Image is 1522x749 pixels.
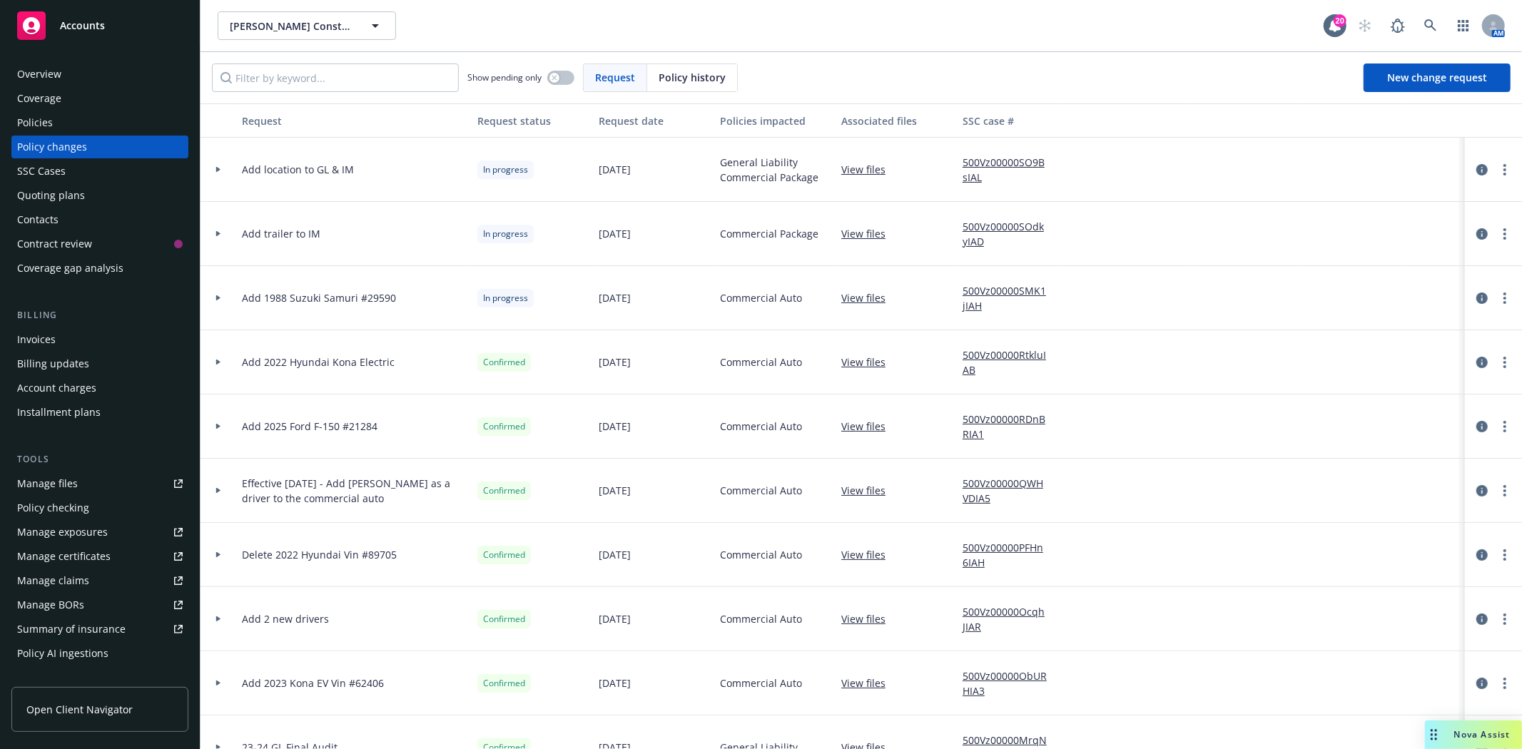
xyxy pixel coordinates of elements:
[1449,11,1478,40] a: Switch app
[599,547,631,562] span: [DATE]
[11,472,188,495] a: Manage files
[599,162,631,177] span: [DATE]
[841,226,897,241] a: View files
[1473,546,1491,564] a: circleInformation
[483,677,525,690] span: Confirmed
[599,483,631,498] span: [DATE]
[17,618,126,641] div: Summary of insurance
[236,103,472,138] button: Request
[483,420,525,433] span: Confirmed
[230,19,353,34] span: [PERSON_NAME] Construction Co. Inc.
[201,330,236,394] div: Toggle Row Expanded
[1473,161,1491,178] a: circleInformation
[467,71,542,83] span: Show pending only
[11,184,188,207] a: Quoting plans
[17,569,89,592] div: Manage claims
[595,70,635,85] span: Request
[963,412,1058,442] a: 500Vz00000RDnBRIA1
[11,208,188,231] a: Contacts
[17,401,101,424] div: Installment plans
[1473,611,1491,628] a: circleInformation
[1473,418,1491,435] a: circleInformation
[963,604,1058,634] a: 500Vz00000OcqhJIAR
[483,613,525,626] span: Confirmed
[1473,225,1491,243] a: circleInformation
[212,63,459,92] input: Filter by keyword...
[11,308,188,322] div: Billing
[483,163,528,176] span: In progress
[17,496,89,519] div: Policy checking
[242,355,395,370] span: Add 2022 Hyundai Kona Electric
[483,228,528,240] span: In progress
[841,355,897,370] a: View files
[26,702,133,717] span: Open Client Navigator
[841,611,897,626] a: View files
[11,352,188,375] a: Billing updates
[720,170,818,185] span: Commercial Package
[17,233,92,255] div: Contract review
[720,547,802,562] span: Commercial Auto
[242,611,329,626] span: Add 2 new drivers
[472,103,593,138] button: Request status
[1425,720,1443,749] div: Drag to move
[11,452,188,467] div: Tools
[720,611,802,626] span: Commercial Auto
[242,113,466,128] div: Request
[11,642,188,665] a: Policy AI ingestions
[841,547,897,562] a: View files
[599,290,631,305] span: [DATE]
[242,290,396,305] span: Add 1988 Suzuki Samuri #29590
[1496,418,1513,435] a: more
[1334,14,1346,27] div: 20
[1496,611,1513,628] a: more
[841,162,897,177] a: View files
[11,160,188,183] a: SSC Cases
[720,290,802,305] span: Commercial Auto
[599,676,631,691] span: [DATE]
[17,136,87,158] div: Policy changes
[11,63,188,86] a: Overview
[1364,63,1511,92] a: New change request
[201,266,236,330] div: Toggle Row Expanded
[659,70,726,85] span: Policy history
[11,569,188,592] a: Manage claims
[242,226,320,241] span: Add trailer to IM
[218,11,396,40] button: [PERSON_NAME] Construction Co. Inc.
[201,651,236,715] div: Toggle Row Expanded
[720,155,818,170] span: General Liability
[720,483,802,498] span: Commercial Auto
[841,290,897,305] a: View files
[242,676,384,691] span: Add 2023 Kona EV Vin #62406
[1496,482,1513,499] a: more
[599,113,709,128] div: Request date
[17,352,89,375] div: Billing updates
[963,347,1058,377] a: 500Vz00000RtkluIAB
[17,593,84,616] div: Manage BORs
[720,676,802,691] span: Commercial Auto
[599,419,631,434] span: [DATE]
[17,377,96,399] div: Account charges
[599,611,631,626] span: [DATE]
[11,545,188,568] a: Manage certificates
[242,476,466,506] span: Effective [DATE] - Add [PERSON_NAME] as a driver to the commercial auto
[963,476,1058,506] a: 500Vz00000QWHVDIA5
[11,496,188,519] a: Policy checking
[1454,728,1511,740] span: Nova Assist
[11,521,188,544] a: Manage exposures
[17,328,56,351] div: Invoices
[963,219,1058,249] a: 500Vz00000SOdkyIAD
[11,593,188,616] a: Manage BORs
[841,113,951,128] div: Associated files
[201,587,236,651] div: Toggle Row Expanded
[1473,675,1491,692] a: circleInformation
[17,257,123,280] div: Coverage gap analysis
[11,377,188,399] a: Account charges
[963,668,1058,698] a: 500Vz00000ObURHIA3
[841,483,897,498] a: View files
[963,283,1058,313] a: 500Vz00000SMK1jIAH
[599,355,631,370] span: [DATE]
[1351,11,1379,40] a: Start snowing
[1473,354,1491,371] a: circleInformation
[957,103,1064,138] button: SSC case #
